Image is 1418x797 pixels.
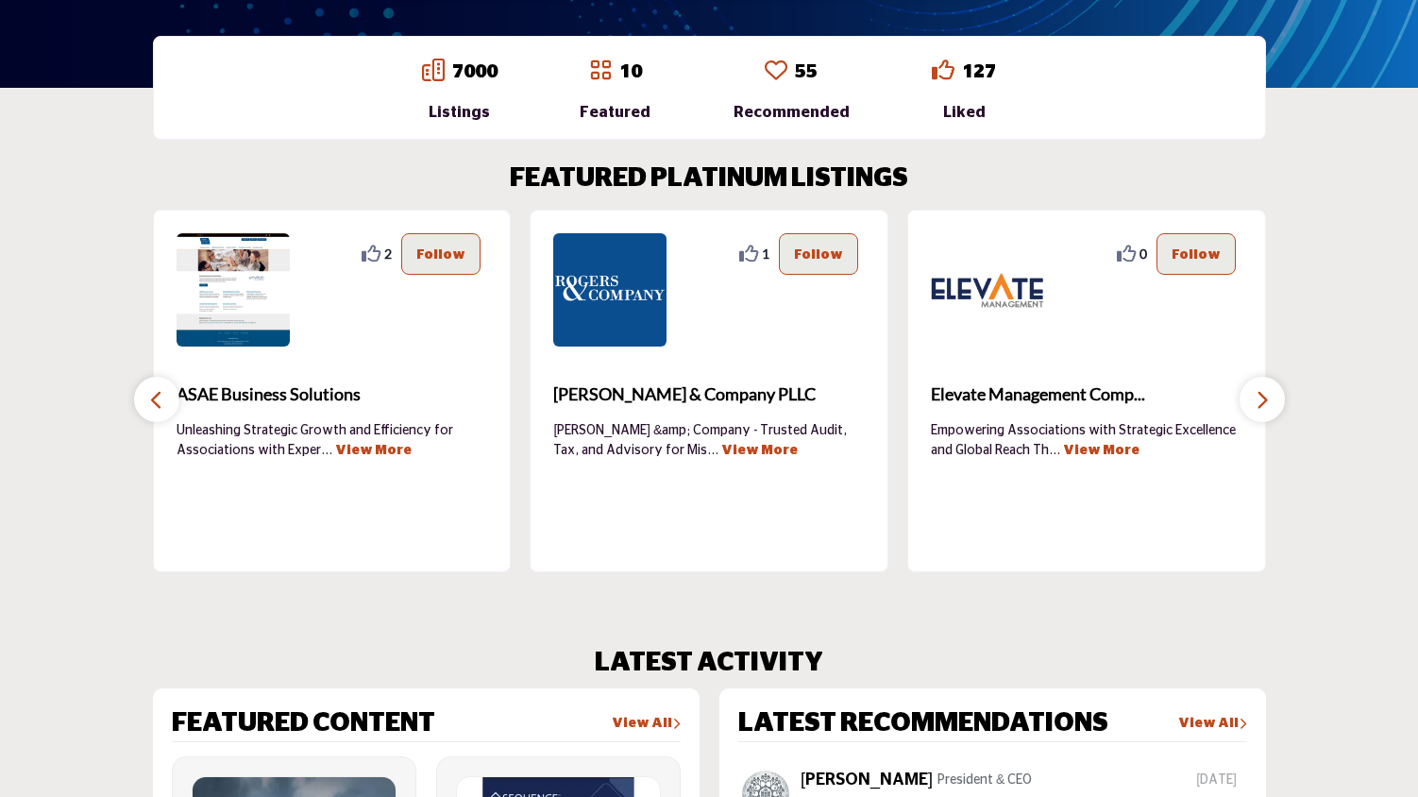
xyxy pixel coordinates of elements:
[553,421,865,459] p: [PERSON_NAME] &amp; Company - Trusted Audit, Tax, and Advisory for Mis
[1156,233,1236,275] button: Follow
[172,708,435,740] h2: FEATURED CONTENT
[1139,244,1147,263] span: 0
[931,382,1242,407] span: Elevate Management Comp...
[932,59,954,81] i: Go to Liked
[553,369,865,420] a: [PERSON_NAME] & Company PLLC
[762,244,769,263] span: 1
[931,369,1242,420] a: Elevate Management Comp...
[931,369,1242,420] b: Elevate Management Company
[1196,771,1242,790] span: [DATE]
[452,62,498,81] a: 7000
[707,444,718,457] span: ...
[932,101,996,124] div: Liked
[765,59,787,85] a: Go to Recommended
[384,244,392,263] span: 2
[721,444,798,457] a: View More
[321,444,332,457] span: ...
[177,233,290,347] img: ASAE Business Solutions
[510,163,908,195] h2: FEATURED PLATINUM LISTINGS
[962,62,996,81] a: 127
[553,233,667,347] img: Rogers & Company PLLC
[1172,244,1221,264] p: Follow
[580,101,650,124] div: Featured
[619,62,642,81] a: 10
[177,369,488,420] a: ASAE Business Solutions
[589,59,612,85] a: Go to Featured
[553,369,865,420] b: Rogers & Company PLLC
[401,233,481,275] button: Follow
[612,715,681,734] a: View All
[738,708,1108,740] h2: LATEST RECOMMENDATIONS
[931,233,1044,347] img: Elevate Management Company
[1063,444,1139,457] a: View More
[1049,444,1060,457] span: ...
[801,771,933,791] h5: [PERSON_NAME]
[779,233,858,275] button: Follow
[931,421,1242,459] p: Empowering Associations with Strategic Excellence and Global Reach Th
[1178,715,1247,734] a: View All
[416,244,465,264] p: Follow
[177,382,488,407] span: ASAE Business Solutions
[553,382,865,407] span: [PERSON_NAME] & Company PLLC
[177,421,488,459] p: Unleashing Strategic Growth and Efficiency for Associations with Exper
[422,101,498,124] div: Listings
[335,444,412,457] a: View More
[734,101,850,124] div: Recommended
[937,771,1032,790] p: President & CEO
[795,62,818,81] a: 55
[595,648,823,680] h2: LATEST ACTIVITY
[794,244,843,264] p: Follow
